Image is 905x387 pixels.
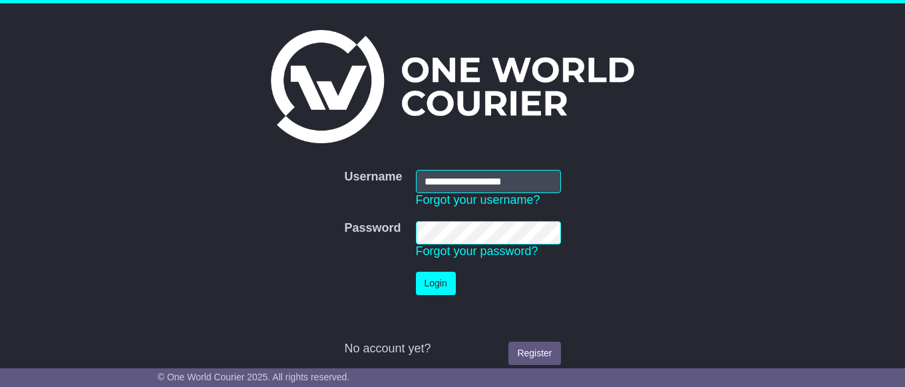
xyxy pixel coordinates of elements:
[416,272,456,295] button: Login
[344,221,401,236] label: Password
[344,342,560,356] div: No account yet?
[416,193,540,206] a: Forgot your username?
[508,342,560,365] a: Register
[416,244,538,258] a: Forgot your password?
[344,170,402,185] label: Username
[271,30,634,143] img: One World
[158,372,350,382] span: © One World Courier 2025. All rights reserved.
